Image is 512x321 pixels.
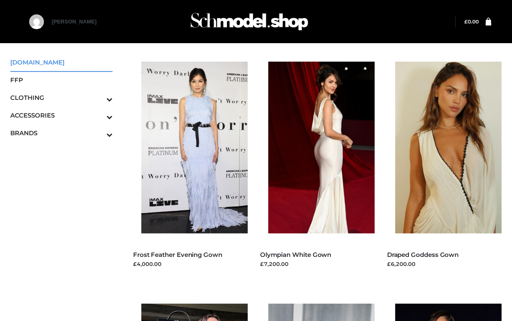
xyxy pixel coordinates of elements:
[387,260,502,268] div: £6,200.00
[10,71,113,89] a: FFP
[84,89,113,106] button: Toggle Submenu
[84,106,113,124] button: Toggle Submenu
[10,75,113,85] span: FFP
[387,251,459,259] a: Draped Goddess Gown
[10,111,113,120] span: ACCESSORIES
[188,5,311,38] img: Schmodel Admin 964
[133,251,222,259] a: Frost Feather Evening Gown
[10,58,113,67] span: [DOMAIN_NAME]
[260,251,332,259] a: Olympian White Gown
[464,18,479,25] a: £0.00
[464,18,468,25] span: £
[133,260,248,268] div: £4,000.00
[10,53,113,71] a: [DOMAIN_NAME]
[10,106,113,124] a: ACCESSORIESToggle Submenu
[464,18,479,25] bdi: 0.00
[10,124,113,142] a: BRANDSToggle Submenu
[260,260,375,268] div: £7,200.00
[52,18,97,39] a: [PERSON_NAME]
[10,93,113,102] span: CLOTHING
[10,89,113,106] a: CLOTHINGToggle Submenu
[10,128,113,138] span: BRANDS
[84,124,113,142] button: Toggle Submenu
